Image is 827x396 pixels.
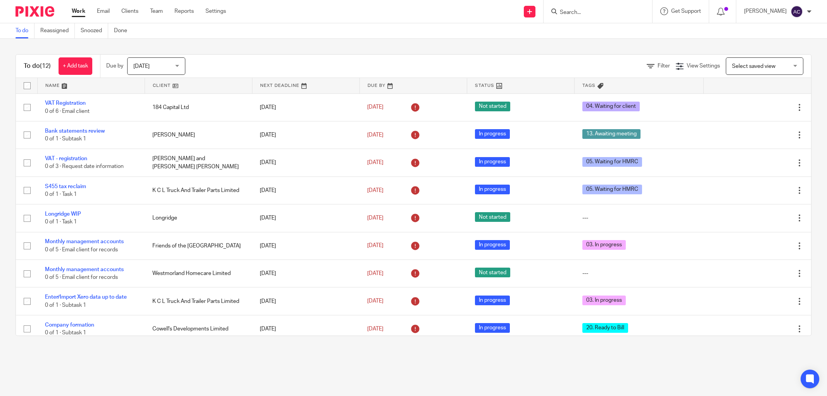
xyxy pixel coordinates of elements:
[559,9,629,16] input: Search
[367,215,383,221] span: [DATE]
[687,63,720,69] span: View Settings
[367,160,383,165] span: [DATE]
[145,315,252,342] td: Cowell's Developments Limited
[45,136,86,142] span: 0 of 1 · Subtask 1
[40,23,75,38] a: Reassigned
[671,9,701,14] span: Get Support
[145,260,252,287] td: Westmorland Homecare Limited
[121,7,138,15] a: Clients
[475,268,510,277] span: Not started
[475,102,510,111] span: Not started
[72,7,85,15] a: Work
[475,323,510,333] span: In progress
[45,303,86,308] span: 0 of 1 · Subtask 1
[45,239,124,244] a: Monthly management accounts
[732,64,775,69] span: Select saved view
[45,247,118,252] span: 0 of 5 · Email client for records
[475,129,510,139] span: In progress
[133,64,150,69] span: [DATE]
[367,105,383,110] span: [DATE]
[658,63,670,69] span: Filter
[45,294,127,300] a: Enter/Import Xero data up to date
[252,287,359,315] td: [DATE]
[252,176,359,204] td: [DATE]
[475,157,510,167] span: In progress
[145,287,252,315] td: K C L Truck And Trailer Parts Limited
[45,330,86,335] span: 0 of 1 · Subtask 1
[252,260,359,287] td: [DATE]
[45,192,77,197] span: 0 of 1 · Task 1
[582,83,596,88] span: Tags
[367,243,383,249] span: [DATE]
[582,214,696,222] div: ---
[367,326,383,332] span: [DATE]
[45,164,124,169] span: 0 of 3 · Request date information
[45,220,77,225] span: 0 of 1 · Task 1
[367,132,383,138] span: [DATE]
[45,156,87,161] a: VAT - registration
[252,204,359,232] td: [DATE]
[45,184,86,189] a: S455 tax reclaim
[582,323,628,333] span: 20. Ready to Bill
[59,57,92,75] a: + Add task
[16,23,35,38] a: To do
[252,232,359,259] td: [DATE]
[582,185,642,194] span: 05. Waiting for HMRC
[252,149,359,176] td: [DATE]
[24,62,51,70] h1: To do
[582,240,626,250] span: 03. In progress
[205,7,226,15] a: Settings
[145,204,252,232] td: Longridge
[97,7,110,15] a: Email
[582,102,640,111] span: 04. Waiting for client
[252,315,359,342] td: [DATE]
[252,93,359,121] td: [DATE]
[81,23,108,38] a: Snoozed
[475,296,510,305] span: In progress
[150,7,163,15] a: Team
[145,232,252,259] td: Friends of the [GEOGRAPHIC_DATA]
[145,121,252,149] td: [PERSON_NAME]
[45,322,94,328] a: Company formation
[106,62,123,70] p: Due by
[145,176,252,204] td: K C L Truck And Trailer Parts Limited
[45,211,81,217] a: Longridge WIP
[45,275,118,280] span: 0 of 5 · Email client for records
[582,129,641,139] span: 13. Awaiting meeting
[40,63,51,69] span: (12)
[45,267,124,272] a: Monthly management accounts
[174,7,194,15] a: Reports
[744,7,787,15] p: [PERSON_NAME]
[791,5,803,18] img: svg%3E
[45,100,86,106] a: VAT Registration
[252,121,359,149] td: [DATE]
[367,271,383,276] span: [DATE]
[45,128,105,134] a: Bank statements review
[367,298,383,304] span: [DATE]
[582,157,642,167] span: 05. Waiting for HMRC
[582,270,696,277] div: ---
[475,240,510,250] span: In progress
[145,149,252,176] td: [PERSON_NAME] and [PERSON_NAME] [PERSON_NAME]
[16,6,54,17] img: Pixie
[582,296,626,305] span: 03. In progress
[114,23,133,38] a: Done
[475,212,510,222] span: Not started
[475,185,510,194] span: In progress
[367,188,383,193] span: [DATE]
[45,109,90,114] span: 0 of 6 · Email client
[145,93,252,121] td: 184 Capital Ltd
